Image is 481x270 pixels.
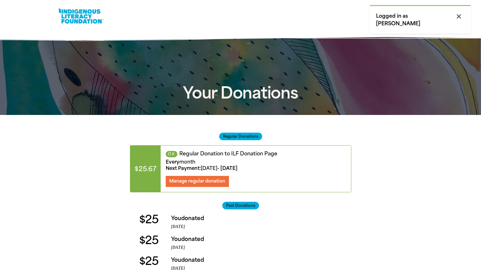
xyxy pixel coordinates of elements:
[166,176,229,187] button: Manage regular donation
[181,215,204,221] span: donated
[166,165,237,171] span: - [DATE]
[171,224,351,230] p: [DATE]
[179,159,195,165] strong: month
[139,214,158,225] span: $25
[181,257,204,263] span: donated
[183,83,298,103] span: Your Donations
[171,244,351,251] p: [DATE]
[139,235,158,246] span: $25
[171,257,181,263] em: You
[455,13,463,20] i: close
[166,151,177,157] span: OK
[171,215,181,221] em: You
[370,5,471,34] div: Logged in as [PERSON_NAME]
[201,165,217,171] strong: [DATE]
[166,159,179,165] span: Every
[130,146,161,192] span: $25.67
[169,178,225,184] span: Manage regular donation
[139,256,158,267] span: $25
[166,165,201,171] span: Next Payment :
[171,236,181,242] em: You
[222,202,259,209] span: Past Donations
[181,236,204,242] span: donated
[453,12,465,21] button: close
[166,151,346,157] p: Regular Donation to ILF Donation Page
[130,145,351,192] div: Paginated content
[219,133,262,140] span: Regular Donations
